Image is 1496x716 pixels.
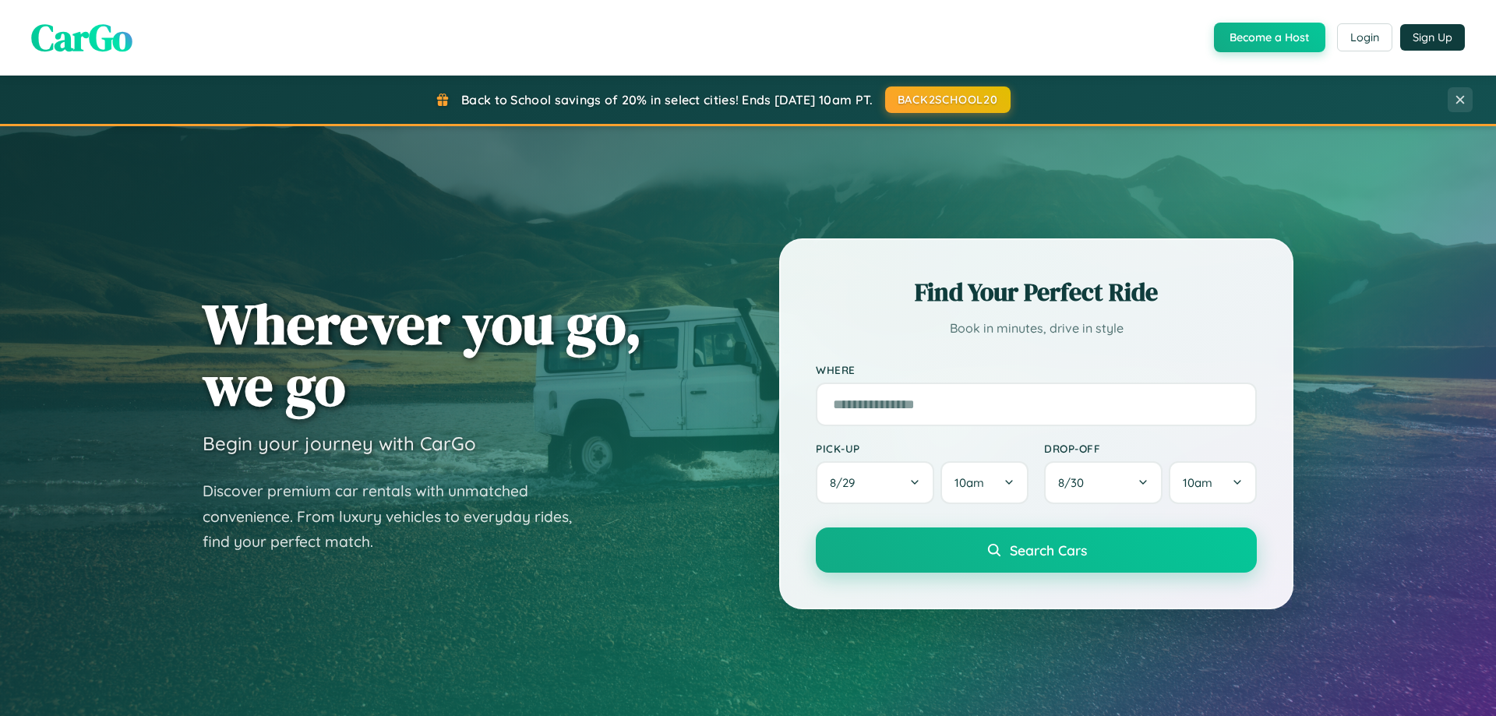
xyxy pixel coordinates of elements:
span: CarGo [31,12,132,63]
button: Become a Host [1214,23,1325,52]
button: Sign Up [1400,24,1465,51]
p: Book in minutes, drive in style [816,317,1257,340]
span: 10am [954,475,984,490]
label: Where [816,363,1257,376]
label: Drop-off [1044,442,1257,455]
span: Back to School savings of 20% in select cities! Ends [DATE] 10am PT. [461,92,873,108]
span: 8 / 30 [1058,475,1092,490]
h2: Find Your Perfect Ride [816,275,1257,309]
span: Search Cars [1010,541,1087,559]
button: 10am [1169,461,1257,504]
h1: Wherever you go, we go [203,293,642,416]
button: BACK2SCHOOL20 [885,86,1011,113]
span: 10am [1183,475,1212,490]
label: Pick-up [816,442,1028,455]
button: 8/29 [816,461,934,504]
button: Login [1337,23,1392,51]
h3: Begin your journey with CarGo [203,432,476,455]
button: 10am [940,461,1028,504]
span: 8 / 29 [830,475,863,490]
button: Search Cars [816,527,1257,573]
p: Discover premium car rentals with unmatched convenience. From luxury vehicles to everyday rides, ... [203,478,592,555]
button: 8/30 [1044,461,1163,504]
